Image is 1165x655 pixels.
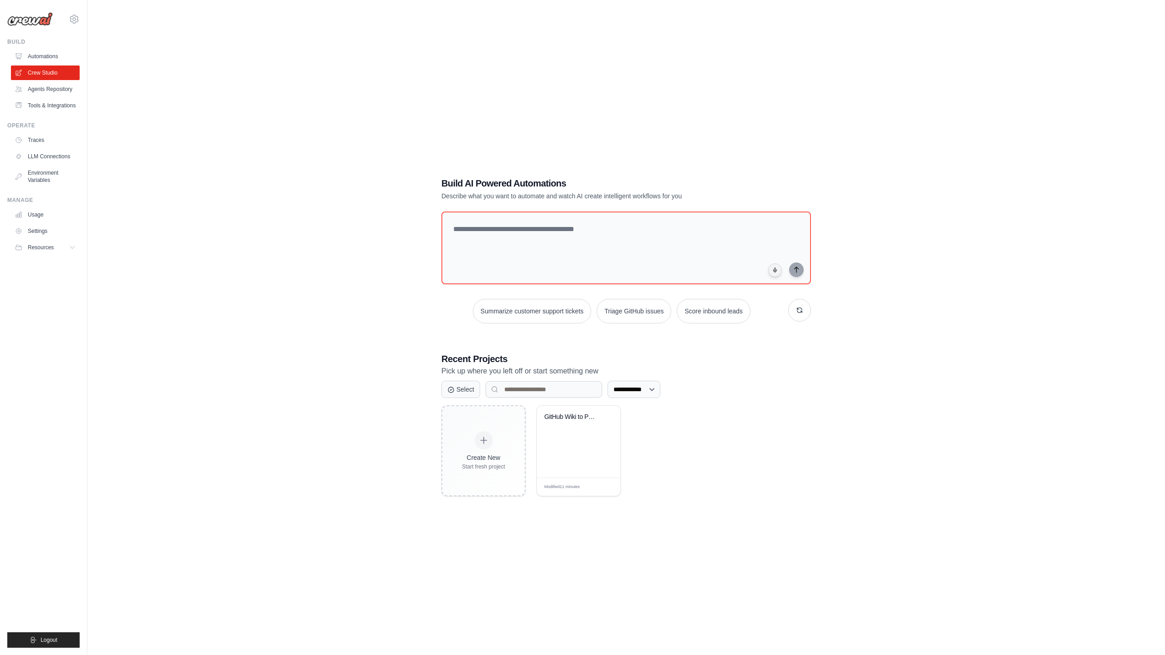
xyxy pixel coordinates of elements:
div: Start fresh project [462,463,505,470]
p: Describe what you want to automate and watch AI create intelligent workflows for you [441,191,747,201]
a: Usage [11,207,80,222]
span: Modified 11 minutes [544,484,580,490]
button: Score inbound leads [677,299,750,323]
span: Resources [28,244,54,251]
a: Agents Repository [11,82,80,96]
a: LLM Connections [11,149,80,164]
button: Summarize customer support tickets [473,299,591,323]
div: Build [7,38,80,45]
div: Manage [7,196,80,204]
button: Triage GitHub issues [597,299,671,323]
button: Logout [7,632,80,648]
a: Settings [11,224,80,238]
p: Pick up where you left off or start something new [441,365,811,377]
img: Logo [7,12,53,26]
button: Resources [11,240,80,255]
a: Automations [11,49,80,64]
button: Get new suggestions [788,299,811,322]
span: Logout [41,636,57,644]
div: Operate [7,122,80,129]
h1: Build AI Powered Automations [441,177,747,190]
a: Traces [11,133,80,147]
a: Crew Studio [11,65,80,80]
h3: Recent Projects [441,353,811,365]
div: GitHub Wiki to PRD Generator [544,413,599,421]
span: Edit [599,484,607,490]
a: Tools & Integrations [11,98,80,113]
a: Environment Variables [11,166,80,187]
button: Click to speak your automation idea [768,263,782,277]
div: Create New [462,453,505,462]
button: Select [441,381,480,398]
